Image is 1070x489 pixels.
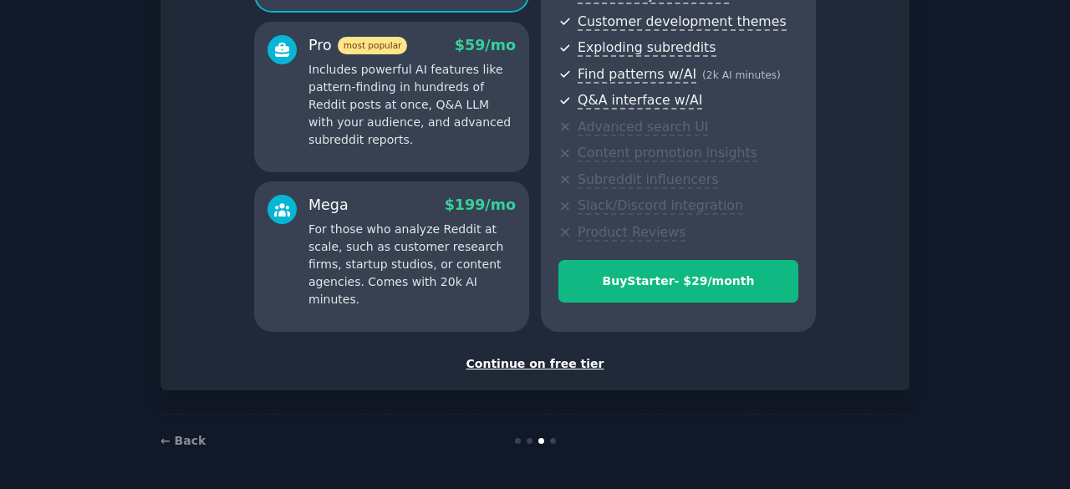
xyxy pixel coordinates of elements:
[578,119,708,136] span: Advanced search UI
[578,92,702,110] span: Q&A interface w/AI
[308,195,349,216] div: Mega
[308,61,516,149] p: Includes powerful AI features like pattern-finding in hundreds of Reddit posts at once, Q&A LLM w...
[702,69,781,81] span: ( 2k AI minutes )
[338,37,408,54] span: most popular
[445,196,516,213] span: $ 199 /mo
[578,224,685,242] span: Product Reviews
[578,66,696,84] span: Find patterns w/AI
[578,145,757,162] span: Content promotion insights
[308,35,407,56] div: Pro
[558,260,798,303] button: BuyStarter- $29/month
[160,434,206,447] a: ← Back
[308,221,516,308] p: For those who analyze Reddit at scale, such as customer research firms, startup studios, or conte...
[455,37,516,53] span: $ 59 /mo
[578,13,787,31] span: Customer development themes
[559,273,797,290] div: Buy Starter - $ 29 /month
[578,171,718,189] span: Subreddit influencers
[578,39,716,57] span: Exploding subreddits
[578,197,743,215] span: Slack/Discord integration
[178,355,892,373] div: Continue on free tier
